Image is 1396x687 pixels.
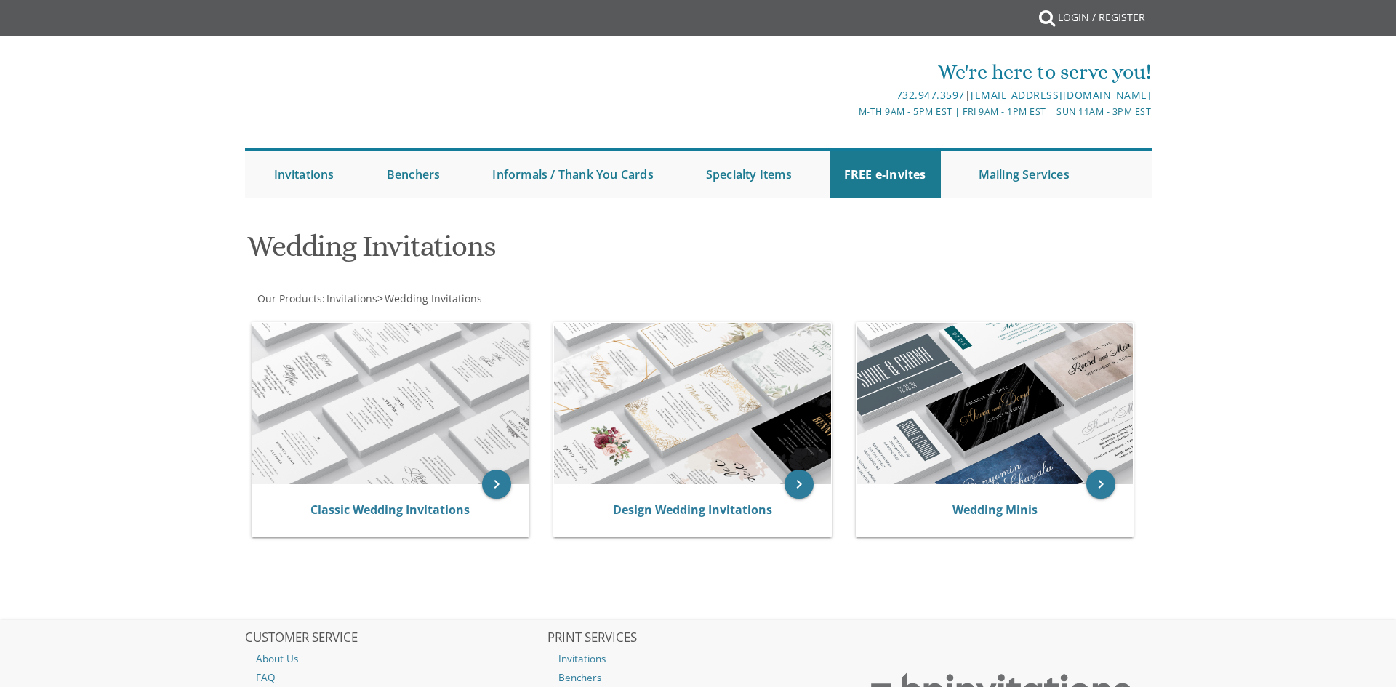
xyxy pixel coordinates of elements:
[372,151,455,198] a: Benchers
[478,151,667,198] a: Informals / Thank You Cards
[260,151,349,198] a: Invitations
[247,230,841,273] h1: Wedding Invitations
[325,292,377,305] a: Invitations
[554,323,831,484] img: Design Wedding Invitations
[377,292,482,305] span: >
[952,502,1038,518] a: Wedding Minis
[964,151,1084,198] a: Mailing Services
[547,649,849,668] a: Invitations
[857,323,1134,484] img: Wedding Minis
[896,88,965,102] a: 732.947.3597
[691,151,806,198] a: Specialty Items
[830,151,941,198] a: FREE e-Invites
[547,631,849,646] h2: PRINT SERVICES
[971,88,1151,102] a: [EMAIL_ADDRESS][DOMAIN_NAME]
[245,649,546,668] a: About Us
[547,668,849,687] a: Benchers
[383,292,482,305] a: Wedding Invitations
[482,470,511,499] a: keyboard_arrow_right
[547,57,1151,87] div: We're here to serve you!
[326,292,377,305] span: Invitations
[256,292,322,305] a: Our Products
[310,502,470,518] a: Classic Wedding Invitations
[245,668,546,687] a: FAQ
[245,631,546,646] h2: CUSTOMER SERVICE
[785,470,814,499] a: keyboard_arrow_right
[252,323,529,484] img: Classic Wedding Invitations
[1086,470,1115,499] a: keyboard_arrow_right
[613,502,772,518] a: Design Wedding Invitations
[547,104,1151,119] div: M-Th 9am - 5pm EST | Fri 9am - 1pm EST | Sun 11am - 3pm EST
[547,87,1151,104] div: |
[385,292,482,305] span: Wedding Invitations
[245,292,699,306] div: :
